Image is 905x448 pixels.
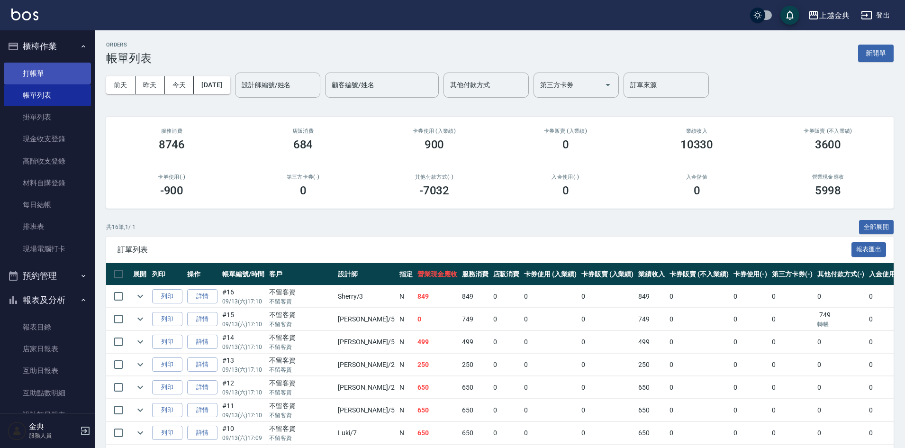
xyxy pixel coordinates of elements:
[680,138,714,151] h3: 10330
[269,320,333,329] p: 不留客資
[269,333,333,343] div: 不留客資
[293,138,313,151] h3: 684
[522,376,579,399] td: 0
[460,354,491,376] td: 250
[267,263,335,285] th: 客戶
[269,343,333,351] p: 不留客資
[815,285,867,308] td: 0
[815,376,867,399] td: 0
[769,399,815,421] td: 0
[579,263,636,285] th: 卡券販賣 (入業績)
[667,285,731,308] td: 0
[415,263,460,285] th: 營業現金應收
[774,174,882,180] h2: 營業現金應收
[152,335,182,349] button: 列印
[300,184,307,197] h3: 0
[269,434,333,442] p: 不留客資
[522,354,579,376] td: 0
[4,150,91,172] a: 高階收支登錄
[636,308,667,330] td: 749
[522,308,579,330] td: 0
[187,380,217,395] a: 詳情
[152,357,182,372] button: 列印
[636,422,667,444] td: 650
[187,403,217,418] a: 詳情
[562,138,569,151] h3: 0
[159,138,185,151] h3: 8746
[522,285,579,308] td: 0
[522,331,579,353] td: 0
[150,263,185,285] th: 列印
[769,331,815,353] td: 0
[222,343,264,351] p: 09/13 (六) 17:10
[731,422,770,444] td: 0
[194,76,230,94] button: [DATE]
[133,312,147,326] button: expand row
[858,48,894,57] a: 新開單
[397,376,415,399] td: N
[160,184,184,197] h3: -900
[187,357,217,372] a: 詳情
[269,287,333,297] div: 不留客資
[859,220,894,235] button: 全部展開
[4,106,91,128] a: 掛單列表
[249,128,357,134] h2: 店販消費
[269,297,333,306] p: 不留客資
[133,403,147,417] button: expand row
[667,354,731,376] td: 0
[815,422,867,444] td: 0
[667,422,731,444] td: 0
[133,335,147,349] button: expand row
[397,331,415,353] td: N
[187,335,217,349] a: 詳情
[460,263,491,285] th: 服務消費
[579,331,636,353] td: 0
[815,184,842,197] h3: 5998
[187,312,217,327] a: 詳情
[579,422,636,444] td: 0
[425,138,444,151] h3: 900
[269,411,333,420] p: 不留客資
[636,376,667,399] td: 650
[29,422,77,431] h5: 金典
[220,331,267,353] td: #14
[804,6,853,25] button: 上越金典
[667,376,731,399] td: 0
[152,289,182,304] button: 列印
[165,76,194,94] button: 今天
[419,184,450,197] h3: -7032
[335,263,397,285] th: 設計師
[118,128,226,134] h3: 服務消費
[415,399,460,421] td: 650
[106,223,136,231] p: 共 16 筆, 1 / 1
[415,354,460,376] td: 250
[815,354,867,376] td: 0
[4,382,91,404] a: 互助點數明細
[222,320,264,329] p: 09/13 (六) 17:10
[136,76,165,94] button: 昨天
[133,380,147,394] button: expand row
[397,285,415,308] td: N
[636,285,667,308] td: 849
[133,426,147,440] button: expand row
[29,431,77,440] p: 服務人員
[600,77,615,92] button: Open
[152,403,182,418] button: 列印
[185,263,220,285] th: 操作
[415,308,460,330] td: 0
[220,376,267,399] td: #12
[335,399,397,421] td: [PERSON_NAME] /5
[220,285,267,308] td: #16
[667,308,731,330] td: 0
[222,411,264,420] p: 09/13 (六) 17:10
[731,331,770,353] td: 0
[636,331,667,353] td: 499
[269,388,333,397] p: 不留客資
[4,264,91,288] button: 預約管理
[4,238,91,260] a: 現場電腦打卡
[380,174,489,180] h2: 其他付款方式(-)
[415,285,460,308] td: 849
[857,7,894,24] button: 登出
[4,360,91,382] a: 互助日報表
[491,422,522,444] td: 0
